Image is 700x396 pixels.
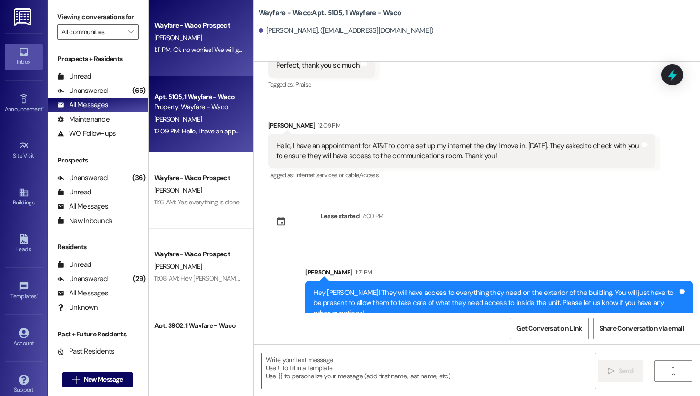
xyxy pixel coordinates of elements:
[321,211,360,221] div: Lease started
[61,24,123,40] input: All communities
[130,83,148,98] div: (65)
[57,260,91,270] div: Unread
[268,168,656,182] div: Tagged as:
[154,33,202,42] span: [PERSON_NAME]
[598,360,644,382] button: Send
[360,211,383,221] div: 7:00 PM
[5,44,43,70] a: Inbox
[295,81,311,89] span: Praise
[154,20,242,30] div: Wayfare - Waco Prospect
[259,26,434,36] div: [PERSON_NAME]. ([EMAIL_ADDRESS][DOMAIN_NAME])
[84,375,123,385] span: New Message
[48,329,148,339] div: Past + Future Residents
[57,361,121,371] div: Future Residents
[154,321,242,331] div: Apt. 3902, 1 Wayfare - Waco
[62,372,133,387] button: New Message
[268,121,656,134] div: [PERSON_NAME]
[295,171,359,179] span: Internet services or cable ,
[57,71,91,81] div: Unread
[154,198,240,206] div: 11:16 AM: Yes everything is done.
[57,274,108,284] div: Unanswered
[619,366,633,376] span: Send
[154,92,242,102] div: Apt. 5105, 1 Wayfare - Waco
[510,318,588,339] button: Get Conversation Link
[259,8,401,18] b: Wayfare - Waco: Apt. 5105, 1 Wayfare - Waco
[130,171,148,185] div: (36)
[48,54,148,64] div: Prospects + Residents
[154,262,202,271] span: [PERSON_NAME]
[37,292,38,298] span: •
[42,104,44,111] span: •
[313,288,678,318] div: Hey [PERSON_NAME]! They will have access to everything they need on the exterior of the building....
[57,100,108,110] div: All Messages
[5,278,43,304] a: Templates •
[154,186,202,194] span: [PERSON_NAME]
[57,10,139,24] label: Viewing conversations for
[57,216,112,226] div: New Inbounds
[154,102,242,112] div: Property: Wayfare - Waco
[130,272,148,286] div: (29)
[48,242,148,252] div: Residents
[276,61,360,71] div: Perfect, thank you so much
[670,367,677,375] i: 
[57,173,108,183] div: Unanswered
[593,318,690,339] button: Share Conversation via email
[315,121,340,131] div: 12:09 PM
[353,267,372,277] div: 1:21 PM
[34,151,36,158] span: •
[48,155,148,165] div: Prospects
[154,45,492,54] div: 1:11 PM: Ok no worries! We will go ahead and cancel and deny the application. Please let us know ...
[516,324,582,334] span: Get Conversation Link
[608,367,615,375] i: 
[154,173,242,183] div: Wayfare - Waco Prospect
[360,171,379,179] span: Access
[128,28,133,36] i: 
[57,288,108,298] div: All Messages
[57,303,98,313] div: Unknown
[5,184,43,210] a: Buildings
[305,267,693,281] div: [PERSON_NAME]
[57,129,116,139] div: WO Follow-ups
[5,325,43,351] a: Account
[600,324,684,334] span: Share Conversation via email
[57,202,108,212] div: All Messages
[57,187,91,197] div: Unread
[14,8,33,26] img: ResiDesk Logo
[57,86,108,96] div: Unanswered
[5,231,43,257] a: Leads
[57,114,110,124] div: Maintenance
[154,249,242,259] div: Wayfare - Waco Prospect
[154,115,202,123] span: [PERSON_NAME]
[268,78,375,91] div: Tagged as:
[57,346,115,356] div: Past Residents
[276,141,640,162] div: Hello, I have an appointment for AT&T to come set up my internet the day I move in. [DATE]. They ...
[72,376,80,384] i: 
[5,138,43,163] a: Site Visit •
